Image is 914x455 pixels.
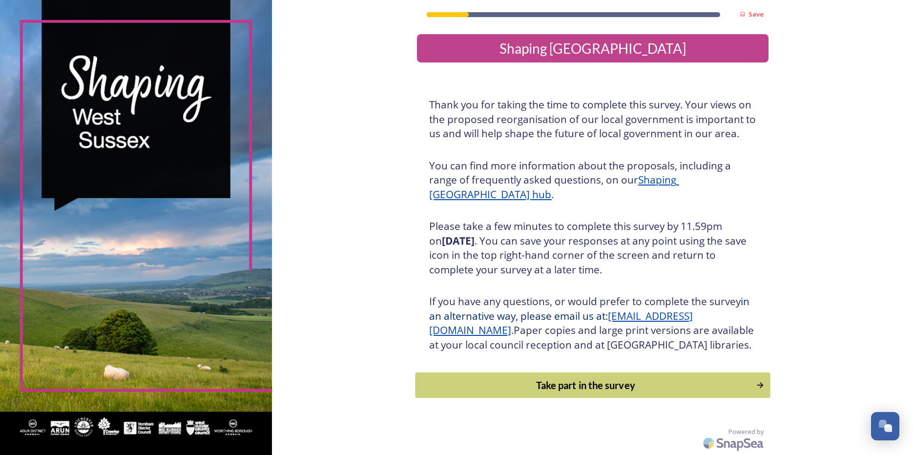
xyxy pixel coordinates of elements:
div: Take part in the survey [421,378,751,393]
h3: You can find more information about the proposals, including a range of frequently asked question... [429,159,756,202]
button: Continue [415,372,770,398]
h3: Thank you for taking the time to complete this survey. Your views on the proposed reorganisation ... [429,98,756,141]
a: [EMAIL_ADDRESS][DOMAIN_NAME] [429,309,693,337]
span: Powered by [728,427,764,436]
button: Open Chat [871,412,899,440]
strong: Save [748,10,764,19]
strong: [DATE] [442,234,475,248]
span: in an alternative way, please email us at: [429,294,752,323]
h3: Please take a few minutes to complete this survey by 11.59pm on . You can save your responses at ... [429,219,756,277]
a: Shaping [GEOGRAPHIC_DATA] hub [429,173,679,201]
span: . [511,323,514,337]
h3: If you have any questions, or would prefer to complete the survey Paper copies and large print ve... [429,294,756,352]
div: Shaping [GEOGRAPHIC_DATA] [421,38,765,59]
img: SnapSea Logo [700,432,769,455]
